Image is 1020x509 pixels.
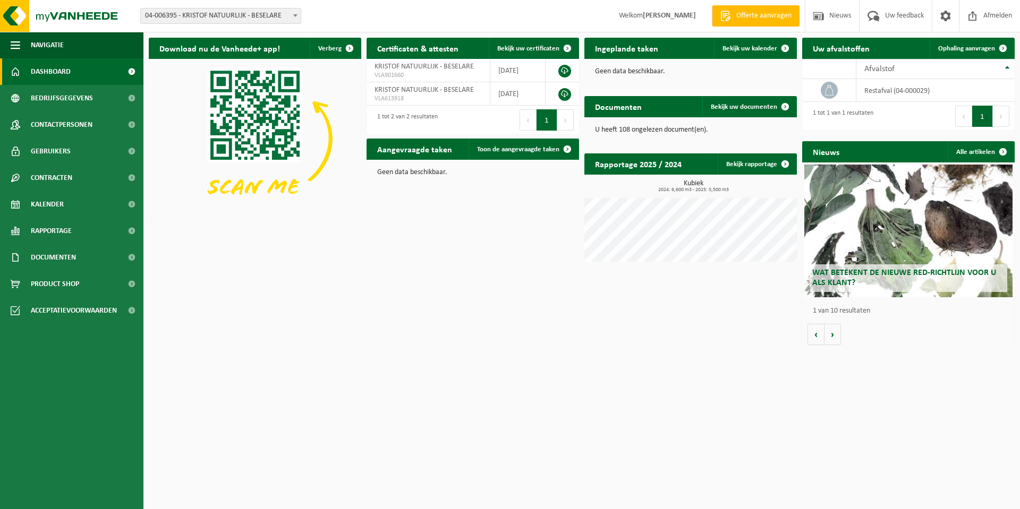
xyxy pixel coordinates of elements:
a: Bekijk uw documenten [702,96,796,117]
h2: Aangevraagde taken [367,139,463,159]
span: VLA613918 [375,94,482,103]
h2: Ingeplande taken [584,38,669,58]
span: Offerte aanvragen [734,11,794,21]
span: Contactpersonen [31,111,92,138]
span: Afvalstof [864,65,895,73]
h2: Download nu de Vanheede+ app! [149,38,291,58]
h2: Documenten [584,96,652,117]
span: Verberg [318,45,342,52]
span: Product Shop [31,271,79,297]
span: Bekijk uw documenten [711,103,777,110]
a: Toon de aangevraagde taken [469,139,578,160]
button: Next [993,106,1009,127]
button: Vorige [807,324,824,345]
span: Wat betekent de nieuwe RED-richtlijn voor u als klant? [812,269,996,287]
span: Bedrijfsgegevens [31,85,93,111]
td: [DATE] [490,59,545,82]
span: Documenten [31,244,76,271]
div: 1 tot 1 van 1 resultaten [807,105,873,128]
span: 04-006395 - KRISTOF NATUURLIJK - BESELARE [141,8,301,23]
h2: Nieuws [802,141,850,162]
span: 2024: 6,600 m3 - 2025: 5,500 m3 [590,187,797,193]
span: Acceptatievoorwaarden [31,297,117,324]
span: Bekijk uw certificaten [497,45,559,52]
span: KRISTOF NATUURLIJK - BESELARE [375,86,474,94]
span: Navigatie [31,32,64,58]
h2: Uw afvalstoffen [802,38,880,58]
span: Rapportage [31,218,72,244]
h2: Rapportage 2025 / 2024 [584,153,692,174]
button: Volgende [824,324,841,345]
a: Offerte aanvragen [712,5,800,27]
strong: [PERSON_NAME] [643,12,696,20]
button: 1 [972,106,993,127]
span: KRISTOF NATUURLIJK - BESELARE [375,63,474,71]
div: 1 tot 2 van 2 resultaten [372,108,438,132]
a: Bekijk rapportage [718,153,796,175]
td: [DATE] [490,82,545,106]
a: Ophaling aanvragen [930,38,1014,59]
span: Toon de aangevraagde taken [477,146,559,153]
span: Bekijk uw kalender [722,45,777,52]
span: 04-006395 - KRISTOF NATUURLIJK - BESELARE [140,8,301,24]
img: Download de VHEPlus App [149,59,361,218]
a: Wat betekent de nieuwe RED-richtlijn voor u als klant? [804,165,1013,297]
a: Bekijk uw certificaten [489,38,578,59]
button: Next [557,109,574,131]
span: Contracten [31,165,72,191]
p: 1 van 10 resultaten [813,307,1009,315]
span: Gebruikers [31,138,71,165]
button: 1 [537,109,557,131]
a: Alle artikelen [948,141,1014,162]
h2: Certificaten & attesten [367,38,469,58]
span: Dashboard [31,58,71,85]
span: VLA901660 [375,71,482,80]
span: Ophaling aanvragen [938,45,995,52]
p: U heeft 108 ongelezen document(en). [595,126,786,134]
p: Geen data beschikbaar. [377,169,568,176]
p: Geen data beschikbaar. [595,68,786,75]
span: Kalender [31,191,64,218]
a: Bekijk uw kalender [714,38,796,59]
button: Verberg [310,38,360,59]
button: Previous [520,109,537,131]
button: Previous [955,106,972,127]
td: restafval (04-000029) [856,79,1015,102]
h3: Kubiek [590,180,797,193]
